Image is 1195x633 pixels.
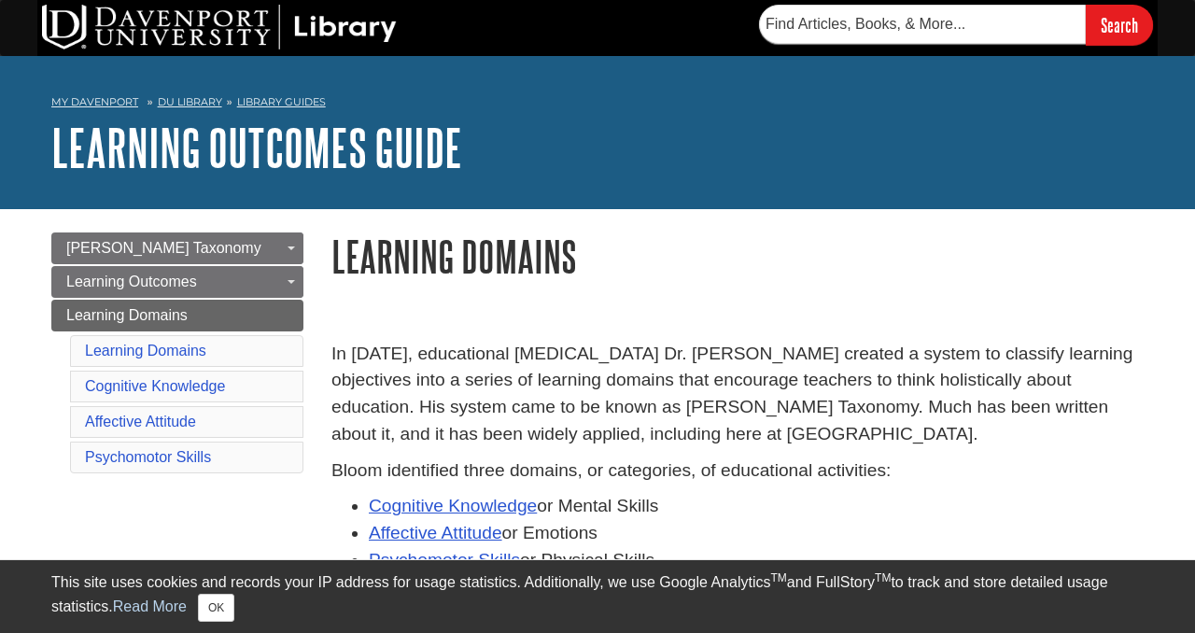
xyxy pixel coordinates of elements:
[85,449,211,465] a: Psychomotor Skills
[331,232,1144,280] h1: Learning Domains
[759,5,1153,45] form: Searches DU Library's articles, books, and more
[51,94,138,110] a: My Davenport
[369,550,520,570] a: Psychomotor Skills
[85,343,206,359] a: Learning Domains
[158,95,222,108] a: DU Library
[875,571,891,584] sup: TM
[369,493,1144,520] li: or Mental Skills
[759,5,1086,44] input: Find Articles, Books, & More...
[51,571,1144,622] div: This site uses cookies and records your IP address for usage statistics. Additionally, we use Goo...
[369,520,1144,547] li: or Emotions
[51,232,303,264] a: [PERSON_NAME] Taxonomy
[66,274,197,289] span: Learning Outcomes
[85,378,225,394] a: Cognitive Knowledge
[237,95,326,108] a: Library Guides
[369,523,502,542] a: Affective Attitude
[85,414,196,429] a: Affective Attitude
[369,547,1144,574] li: or Physical Skills
[51,232,303,477] div: Guide Page Menu
[331,457,1144,485] p: Bloom identified three domains, or categories, of educational activities:
[51,300,303,331] a: Learning Domains
[369,496,537,515] a: Cognitive Knowledge
[66,307,188,323] span: Learning Domains
[51,90,1144,120] nav: breadcrumb
[42,5,397,49] img: DU Library
[331,341,1144,448] p: In [DATE], educational [MEDICAL_DATA] Dr. [PERSON_NAME] created a system to classify learning obj...
[1086,5,1153,45] input: Search
[66,240,261,256] span: [PERSON_NAME] Taxonomy
[51,119,462,176] a: Learning Outcomes Guide
[198,594,234,622] button: Close
[770,571,786,584] sup: TM
[113,598,187,614] a: Read More
[51,266,303,298] a: Learning Outcomes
